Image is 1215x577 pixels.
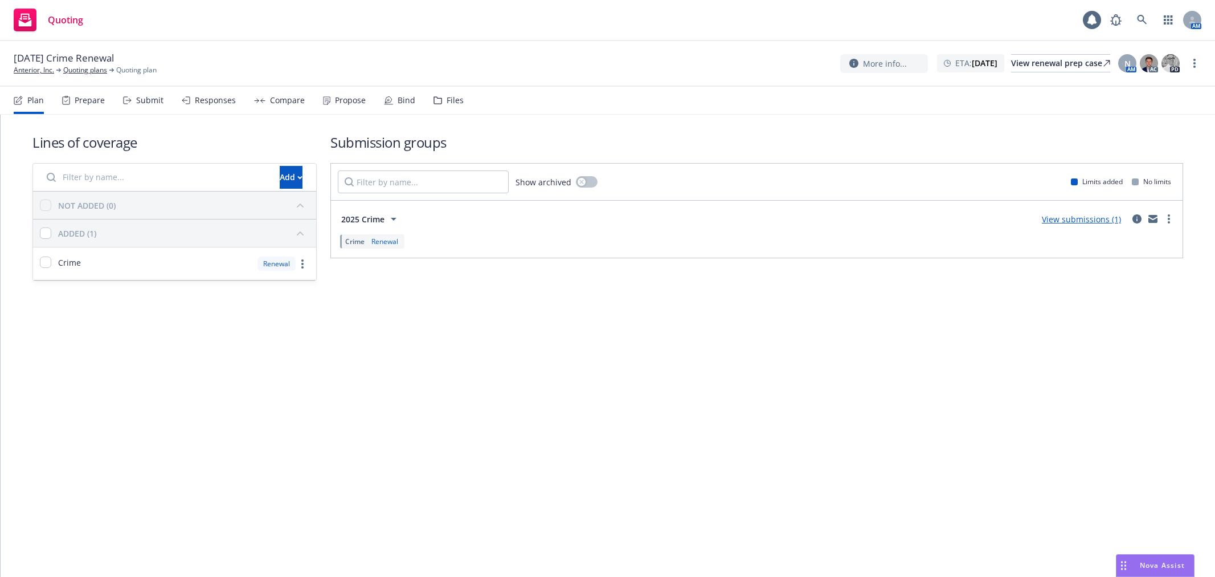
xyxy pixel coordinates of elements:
a: Search [1131,9,1153,31]
div: ADDED (1) [58,227,96,239]
div: Propose [335,96,366,105]
div: Submit [136,96,163,105]
h1: Lines of coverage [32,133,317,152]
span: Nova Assist [1140,560,1185,570]
div: Renewal [257,257,296,271]
a: Report a Bug [1104,9,1127,31]
span: ETA : [955,57,997,69]
span: Crime [58,257,81,269]
div: Limits added [1071,177,1123,186]
span: Quoting [48,15,83,25]
span: N [1124,58,1131,70]
img: photo [1161,54,1180,72]
div: NOT ADDED (0) [58,200,116,212]
div: Files [447,96,464,105]
span: 2025 Crime [341,213,384,225]
span: Crime [345,237,365,246]
a: View submissions (1) [1042,214,1121,225]
div: Compare [270,96,305,105]
input: Filter by name... [338,170,509,193]
div: No limits [1132,177,1171,186]
div: Bind [398,96,415,105]
button: Add [280,166,302,189]
a: circleInformation [1130,212,1144,226]
div: Renewal [369,237,400,246]
strong: [DATE] [972,58,997,68]
a: more [296,257,309,271]
a: Switch app [1157,9,1180,31]
button: More info... [840,54,928,73]
a: more [1162,212,1176,226]
a: more [1188,56,1201,70]
div: Drag to move [1116,555,1131,576]
button: NOT ADDED (0) [58,196,309,214]
span: [DATE] Crime Renewal [14,51,114,65]
a: Quoting plans [63,65,107,75]
input: Filter by name... [40,166,273,189]
a: Anterior, Inc. [14,65,54,75]
a: mail [1146,212,1160,226]
img: photo [1140,54,1158,72]
span: Quoting plan [116,65,157,75]
button: Nova Assist [1116,554,1194,577]
div: Prepare [75,96,105,105]
h1: Submission groups [330,133,1183,152]
a: Quoting [9,4,88,36]
a: View renewal prep case [1011,54,1110,72]
span: More info... [863,58,907,70]
div: Responses [195,96,236,105]
div: Plan [27,96,44,105]
span: Show archived [516,176,571,188]
button: ADDED (1) [58,224,309,242]
div: View renewal prep case [1011,55,1110,72]
div: Add [280,166,302,188]
button: 2025 Crime [338,208,404,230]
